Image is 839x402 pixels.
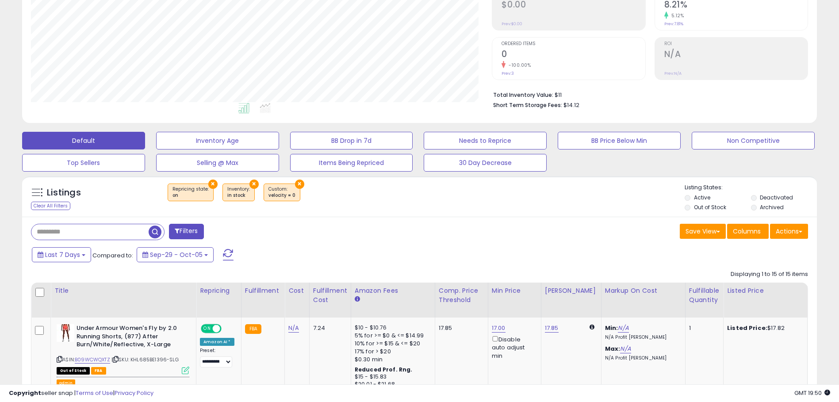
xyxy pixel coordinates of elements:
[227,186,250,199] span: Inventory :
[77,324,184,351] b: Under Armour Women's Fly by 2.0 Running Shorts, (877) After Burn/White/Reflective, X-Large
[664,71,682,76] small: Prev: N/A
[290,154,413,172] button: Items Being Repriced
[288,324,299,333] a: N/A
[268,186,295,199] span: Custom:
[355,381,428,388] div: $20.01 - $21.68
[45,250,80,259] span: Last 7 Days
[76,389,113,397] a: Terms of Use
[493,101,562,109] b: Short Term Storage Fees:
[22,132,145,149] button: Default
[355,332,428,340] div: 5% for >= $0 & <= $14.99
[245,286,281,295] div: Fulfillment
[75,356,110,364] a: B09WCWQXTZ
[355,295,360,303] small: Amazon Fees.
[689,286,720,305] div: Fulfillable Quantity
[545,286,598,295] div: [PERSON_NAME]
[558,132,681,149] button: BB Price Below Min
[57,324,74,342] img: 31mvUfOJ8sL._SL40_.jpg
[424,132,547,149] button: Needs to Reprice
[760,203,784,211] label: Archived
[605,345,621,353] b: Max:
[492,324,506,333] a: 17.00
[506,62,531,69] small: -100.00%
[563,101,579,109] span: $14.12
[200,338,234,346] div: Amazon AI *
[355,366,413,373] b: Reduced Prof. Rng.
[664,49,808,61] h2: N/A
[492,286,537,295] div: Min Price
[172,192,209,199] div: on
[9,389,153,398] div: seller snap | |
[620,345,631,353] a: N/A
[313,324,344,332] div: 7.24
[731,270,808,279] div: Displaying 1 to 15 of 15 items
[57,379,75,387] button: admin
[249,180,259,189] button: ×
[91,367,106,375] span: FBA
[156,132,279,149] button: Inventory Age
[268,192,295,199] div: velocity = 0
[770,224,808,239] button: Actions
[502,21,522,27] small: Prev: $0.00
[169,224,203,239] button: Filters
[492,334,534,360] div: Disable auto adjust min
[664,42,808,46] span: ROI
[355,286,431,295] div: Amazon Fees
[733,227,761,236] span: Columns
[57,367,90,375] span: All listings that are currently out of stock and unavailable for purchase on Amazon
[689,324,716,332] div: 1
[245,324,261,334] small: FBA
[502,42,645,46] span: Ordered Items
[172,186,209,199] span: Repricing state :
[727,224,769,239] button: Columns
[727,324,801,332] div: $17.82
[680,224,726,239] button: Save View
[355,373,428,381] div: $15 - $15.83
[605,334,678,341] p: N/A Profit [PERSON_NAME]
[355,340,428,348] div: 10% for >= $15 & <= $20
[605,355,678,361] p: N/A Profit [PERSON_NAME]
[137,247,214,262] button: Sep-29 - Oct-05
[92,251,133,260] span: Compared to:
[47,187,81,199] h5: Listings
[424,154,547,172] button: 30 Day Decrease
[618,324,628,333] a: N/A
[54,286,192,295] div: Title
[355,324,428,332] div: $10 - $10.76
[727,286,804,295] div: Listed Price
[502,71,514,76] small: Prev: 3
[208,180,218,189] button: ×
[31,202,70,210] div: Clear All Filters
[685,184,817,192] p: Listing States:
[760,194,793,201] label: Deactivated
[694,194,710,201] label: Active
[601,283,685,318] th: The percentage added to the cost of goods (COGS) that forms the calculator for Min & Max prices.
[605,324,618,332] b: Min:
[692,132,815,149] button: Non Competitive
[200,286,238,295] div: Repricing
[227,192,250,199] div: in stock
[605,286,682,295] div: Markup on Cost
[150,250,203,259] span: Sep-29 - Oct-05
[156,154,279,172] button: Selling @ Max
[664,21,683,27] small: Prev: 7.81%
[794,389,830,397] span: 2025-10-13 19:50 GMT
[355,348,428,356] div: 17% for > $20
[313,286,347,305] div: Fulfillment Cost
[668,12,684,19] small: 5.12%
[288,286,306,295] div: Cost
[727,324,767,332] b: Listed Price:
[202,325,213,333] span: ON
[22,154,145,172] button: Top Sellers
[493,89,801,100] li: $11
[57,324,189,373] div: ASIN:
[290,132,413,149] button: BB Drop in 7d
[295,180,304,189] button: ×
[502,49,645,61] h2: 0
[9,389,41,397] strong: Copyright
[694,203,726,211] label: Out of Stock
[32,247,91,262] button: Last 7 Days
[439,286,484,305] div: Comp. Price Threshold
[220,325,234,333] span: OFF
[545,324,559,333] a: 17.85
